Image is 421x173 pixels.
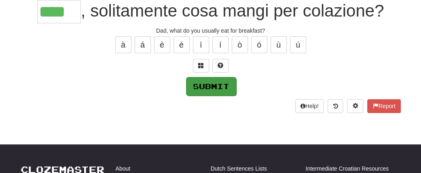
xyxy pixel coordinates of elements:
[251,36,267,53] button: ó
[211,165,267,173] a: Dutch Sentences Lists
[115,36,131,53] button: à
[81,1,384,20] span: , solitamente cosa mangi per colazione?
[212,36,228,53] button: í
[21,27,401,35] div: Dad, what do you usually eat for breakfast?
[193,59,209,73] button: Switch sentence to multiple choice alt+p
[186,77,236,96] button: Submit
[295,99,324,113] button: Help!
[306,165,389,173] a: Intermediate Croatian Resources
[116,165,131,173] a: About
[367,99,400,113] button: Report
[290,36,306,53] button: ú
[135,36,151,53] button: á
[212,59,228,73] button: Single letter hint - you only get 1 per sentence and score half the points! alt+h
[232,36,248,53] button: ò
[271,36,287,53] button: ù
[173,36,190,53] button: é
[154,36,170,53] button: è
[328,99,343,113] button: Round history (alt+y)
[193,36,209,53] button: ì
